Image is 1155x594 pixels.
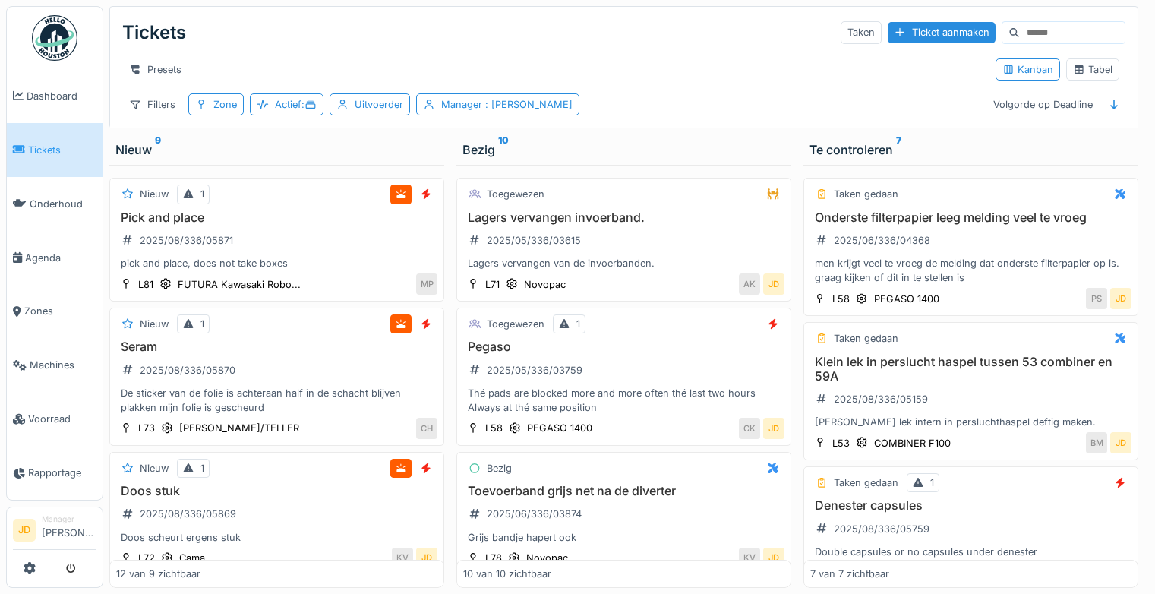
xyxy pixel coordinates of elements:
[7,339,103,393] a: Machines
[1086,288,1107,309] div: PS
[7,392,103,446] a: Voorraad
[809,141,1132,159] div: Te controleren
[28,466,96,480] span: Rapportage
[834,331,898,346] div: Taken gedaan
[1110,288,1131,309] div: JD
[13,519,36,542] li: JD
[810,415,1131,429] div: [PERSON_NAME] lek intern in persluchthaspel deftig maken.
[7,123,103,177] a: Tickets
[841,21,882,43] div: Taken
[42,513,96,546] li: [PERSON_NAME]
[178,277,301,292] div: FUTURA Kawasaki Robo...
[463,530,784,545] div: Grijs bandje hapert ook
[810,567,889,581] div: 7 van 7 zichtbaar
[200,317,204,331] div: 1
[874,436,951,450] div: COMBINER F100
[498,141,509,159] sup: 10
[834,392,928,406] div: 2025/08/336/05159
[138,421,155,435] div: L73
[739,273,760,295] div: AK
[200,461,204,476] div: 1
[834,233,930,248] div: 2025/06/336/04368
[810,256,1131,285] div: men krijgt veel te vroeg de melding dat onderste filterpapier op is. graag kijken of dit in te st...
[487,507,582,521] div: 2025/06/336/03874
[116,530,437,545] div: Doos scheurt ergens stuk
[874,292,939,306] div: PEGASO 1400
[463,567,551,581] div: 10 van 10 zichtbaar
[810,498,1131,513] h3: Denester capsules
[416,418,437,439] div: CH
[392,548,413,569] div: KV
[487,363,582,378] div: 2025/05/336/03759
[138,277,153,292] div: L81
[463,386,784,415] div: Thé pads are blocked more and more often thé last two hours Always at thé same position
[32,15,77,61] img: Badge_color-CXgf-gQk.svg
[7,69,103,123] a: Dashboard
[7,285,103,339] a: Zones
[487,317,544,331] div: Toegewezen
[122,93,182,115] div: Filters
[896,141,901,159] sup: 7
[576,317,580,331] div: 1
[416,273,437,295] div: MP
[28,412,96,426] span: Voorraad
[487,233,581,248] div: 2025/05/336/03615
[930,476,934,490] div: 1
[834,476,898,490] div: Taken gedaan
[763,418,784,439] div: JD
[122,58,188,81] div: Presets
[463,256,784,270] div: Lagers vervangen van de invoerbanden.
[832,292,850,306] div: L58
[30,197,96,211] span: Onderhoud
[1086,432,1107,453] div: BM
[13,513,96,550] a: JD Manager[PERSON_NAME]
[834,187,898,201] div: Taken gedaan
[810,210,1131,225] h3: Onderste filterpapier leeg melding veel te vroeg
[739,418,760,439] div: CK
[763,548,784,569] div: JD
[1002,62,1053,77] div: Kanban
[888,22,996,43] div: Ticket aanmaken
[140,317,169,331] div: Nieuw
[526,551,568,565] div: Novopac
[463,340,784,354] h3: Pegaso
[832,436,850,450] div: L53
[1110,432,1131,453] div: JD
[527,421,592,435] div: PEGASO 1400
[462,141,785,159] div: Bezig
[355,97,403,112] div: Uitvoerder
[27,89,96,103] span: Dashboard
[482,99,573,110] span: : [PERSON_NAME]
[140,363,235,378] div: 2025/08/336/05870
[179,421,299,435] div: [PERSON_NAME]/TELLER
[986,93,1100,115] div: Volgorde op Deadline
[155,141,161,159] sup: 9
[116,386,437,415] div: De sticker van de folie is achteraan half in de schacht blijven plakken mijn folie is gescheurd
[485,421,503,435] div: L58
[116,256,437,270] div: pick and place, does not take boxes
[28,143,96,157] span: Tickets
[7,231,103,285] a: Agenda
[24,304,96,318] span: Zones
[116,484,437,498] h3: Doos stuk
[140,507,236,521] div: 2025/08/336/05869
[810,355,1131,384] h3: Klein lek in perslucht haspel tussen 53 combiner en 59A
[25,251,96,265] span: Agenda
[416,548,437,569] div: JD
[485,551,502,565] div: L78
[524,277,566,292] div: Novopac
[810,545,1131,559] div: Double capsules or no capsules under denester
[301,99,317,110] span: :
[138,551,155,565] div: L72
[485,277,500,292] div: L71
[463,210,784,225] h3: Lagers vervangen invoerband.
[116,340,437,354] h3: Seram
[140,233,233,248] div: 2025/08/336/05871
[441,97,573,112] div: Manager
[1073,62,1112,77] div: Tabel
[834,522,929,536] div: 2025/08/336/05759
[7,177,103,231] a: Onderhoud
[275,97,317,112] div: Actief
[463,484,784,498] h3: Toevoerband grijs net na de diverter
[140,187,169,201] div: Nieuw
